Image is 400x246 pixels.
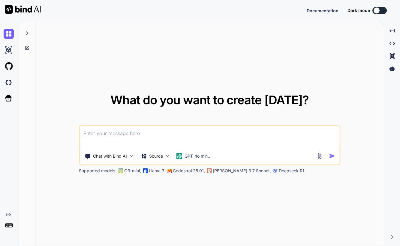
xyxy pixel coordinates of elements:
[279,168,304,174] p: Deepseek R1
[316,153,323,159] img: attachment
[173,168,205,174] p: Codestral 25.01,
[329,153,335,159] img: icon
[4,77,14,87] img: darkCloudIdeIcon
[207,168,212,173] img: claude
[185,153,210,159] p: GPT-4o min..
[167,169,172,173] img: Mistral-AI
[307,8,338,13] span: Documentation
[307,7,338,14] button: Documentation
[143,168,148,173] img: Llama2
[4,61,14,71] img: githubLight
[176,153,182,159] img: GPT-4o mini
[165,153,170,159] img: Pick Models
[124,168,141,174] p: O3-mini,
[129,153,134,159] img: Pick Tools
[273,168,278,173] img: claude
[93,153,127,159] p: Chat with Bind AI
[110,93,309,107] span: What do you want to create [DATE]?
[118,168,123,173] img: GPT-4
[79,168,116,174] p: Supported models:
[4,45,14,55] img: ai-studio
[347,7,370,13] span: Dark mode
[4,29,14,39] img: chat
[213,168,271,174] p: [PERSON_NAME] 3.7 Sonnet,
[149,168,166,174] p: Llama 3,
[149,153,163,159] p: Source
[5,5,41,14] img: Bind AI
